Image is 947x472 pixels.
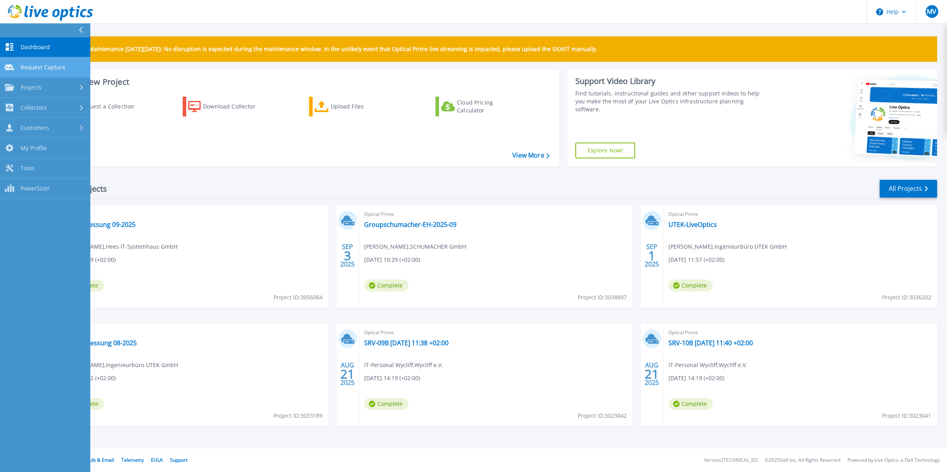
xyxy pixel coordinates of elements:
span: [PERSON_NAME] , SCHUMACHER GmbH [364,242,466,251]
div: Cloud Pricing Calculator [457,99,520,114]
div: AUG 2025 [340,360,355,388]
span: Project ID: 3033189 [273,411,323,420]
a: All Projects [880,180,937,198]
span: [PERSON_NAME] , Ingenieurbüro UTEK GmbH [668,242,787,251]
a: EULA [151,457,163,463]
span: Collectors [21,104,47,111]
div: Support Video Library [575,76,766,86]
span: Project ID: 3023041 [882,411,931,420]
a: SRV-09B [DATE] 11:38 +02:00 [364,339,449,347]
div: Find tutorials, instructional guides and other support videos to help you make the most of your L... [575,89,766,113]
span: [PERSON_NAME] , Ingenieurbüro UTEK GmbH [60,361,178,369]
span: Project ID: 3038897 [578,293,627,302]
h3: Start a New Project [56,78,549,86]
li: © 2025 Dell Inc. All Rights Reserved [765,458,840,463]
span: Dashboard [21,44,50,51]
span: 21 [340,371,355,377]
span: Optical Prime [60,210,324,219]
a: Ads & Email [88,457,114,463]
a: Stauf IT Messung 09-2025 [60,221,136,228]
span: Optical Prime [60,328,324,337]
div: Upload Files [331,99,394,114]
a: Download Collector [183,97,271,116]
div: SEP 2025 [644,241,659,270]
span: My Profile [21,145,47,152]
span: [DATE] 14:19 (+02:00) [668,374,724,383]
span: Complete [668,280,713,291]
span: PowerSizer [21,185,50,192]
li: Powered by Live Optics, a Dell Technology [848,458,940,463]
a: View More [512,152,549,159]
span: [DATE] 11:57 (+02:00) [668,255,724,264]
span: Complete [668,398,713,410]
span: Optical Prime [364,210,628,219]
span: Optical Prime [668,328,932,337]
a: SRV-10B [DATE] 11:40 +02:00 [668,339,753,347]
div: Request a Collection [79,99,142,114]
a: Upload Files [309,97,397,116]
span: IT-Personal Wycliff , Wycliff e.V. [668,361,747,369]
span: Project ID: 3036202 [882,293,931,302]
span: Projects [21,84,42,91]
span: Request Capture [21,64,65,71]
a: UTEK-LiveOptics [668,221,717,228]
span: Optical Prime [364,328,628,337]
span: Tools [21,165,34,172]
p: Scheduled Maintenance [DATE][DATE]: No disruption is expected during the maintenance window. In t... [59,46,598,52]
a: Explore Now! [575,143,636,158]
span: Project ID: 3023042 [578,411,627,420]
a: Groupschumacher-EH-2025-09 [364,221,456,228]
span: 3 [344,252,351,259]
span: Optical Prime [668,210,932,219]
span: Complete [364,280,409,291]
span: Complete [364,398,409,410]
span: [DATE] 14:19 (+02:00) [364,374,420,383]
a: Telemetry [121,457,144,463]
div: AUG 2025 [644,360,659,388]
li: Version: [TECHNICAL_ID] [704,458,758,463]
span: 21 [645,371,659,377]
div: Download Collector [203,99,266,114]
div: SEP 2025 [340,241,355,270]
span: Customers [21,124,49,131]
span: Project ID: 3056084 [273,293,323,302]
a: Cloud Pricing Calculator [435,97,524,116]
span: 1 [648,252,655,259]
span: MV [927,8,936,15]
span: [PERSON_NAME] , Hees IT-Systemhaus GmbH [60,242,178,251]
a: UTEK-IT-Messung 08-2025 [60,339,137,347]
a: Support [170,457,187,463]
span: [DATE] 10:29 (+02:00) [364,255,420,264]
a: Request a Collection [56,97,145,116]
span: IT-Personal Wycliff , Wycliff e.V. [364,361,443,369]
